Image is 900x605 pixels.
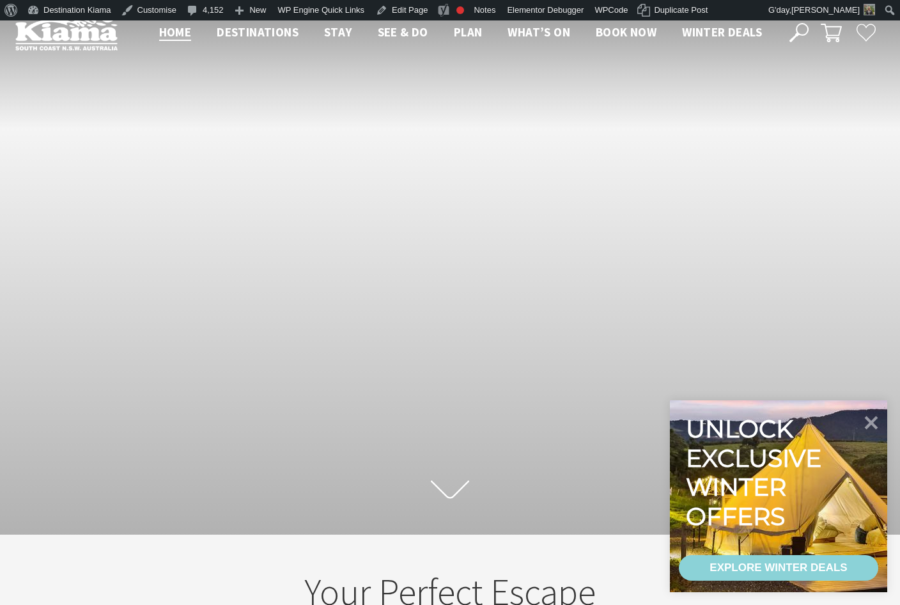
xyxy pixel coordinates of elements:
div: Unlock exclusive winter offers [686,414,827,531]
span: Winter Deals [682,24,762,40]
span: What’s On [508,24,570,40]
span: Stay [324,24,352,40]
div: Focus keyphrase not set [456,6,464,14]
span: Plan [454,24,483,40]
span: See & Do [378,24,428,40]
img: Theresa-Mullan-1-30x30.png [864,4,875,15]
span: Book now [596,24,656,40]
span: [PERSON_NAME] [791,5,860,15]
span: Destinations [217,24,299,40]
div: EXPLORE WINTER DEALS [710,555,847,581]
a: EXPLORE WINTER DEALS [679,555,878,581]
img: Kiama Logo [15,15,118,51]
nav: Main Menu [146,22,775,43]
span: Home [159,24,192,40]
